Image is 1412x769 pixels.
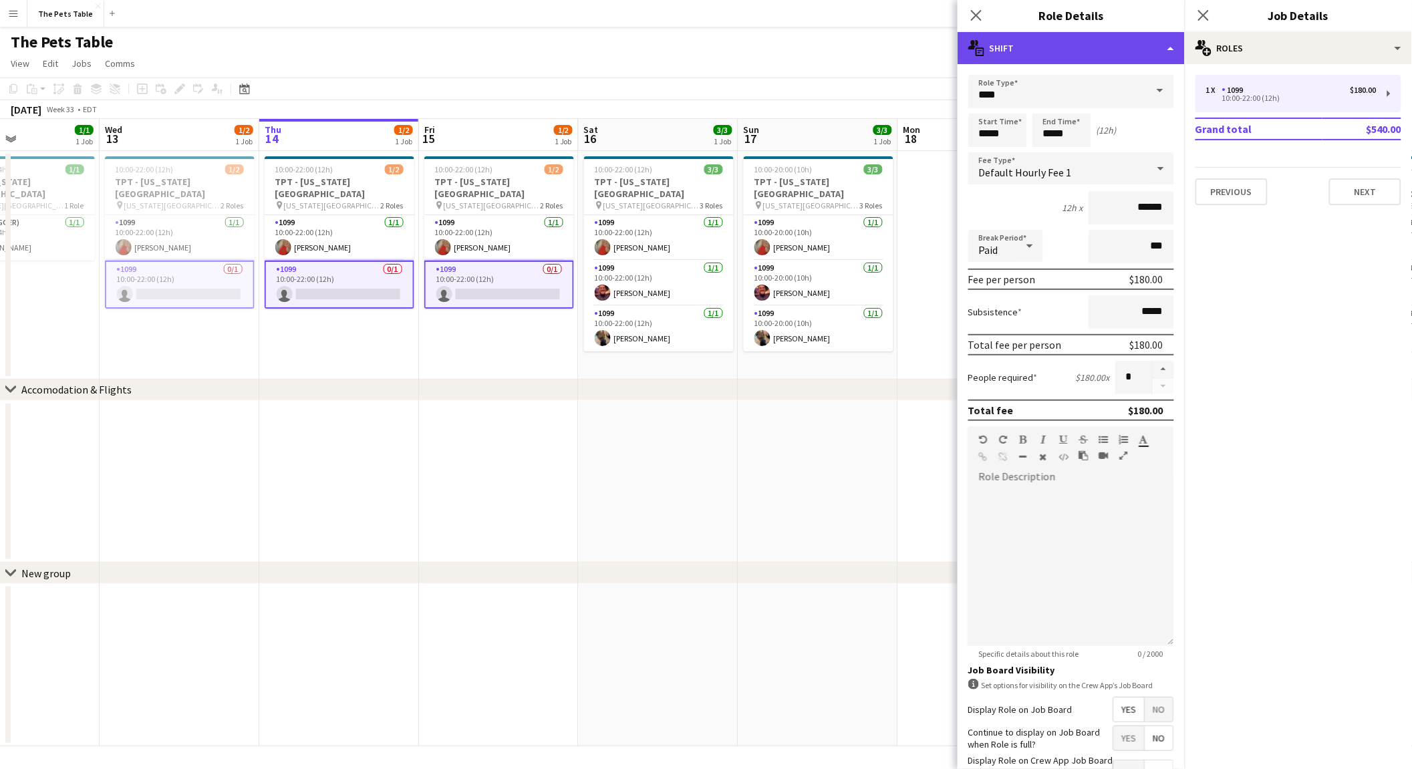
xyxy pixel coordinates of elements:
[265,261,414,309] app-card-role: 10990/110:00-22:00 (12h)
[864,164,883,174] span: 3/3
[979,166,1072,179] span: Default Hourly Fee 1
[874,136,891,146] div: 1 Job
[1195,118,1322,140] td: Grand total
[1019,452,1028,462] button: Horizontal Line
[1039,434,1048,445] button: Italic
[584,261,734,306] app-card-role: 10991/110:00-22:00 (12h)[PERSON_NAME]
[1114,698,1145,722] span: Yes
[742,131,760,146] span: 17
[75,125,94,135] span: 1/1
[1097,124,1117,136] div: (12h)
[424,156,574,309] div: 10:00-22:00 (12h)1/2TPT - [US_STATE][GEOGRAPHIC_DATA] [US_STATE][GEOGRAPHIC_DATA]2 Roles10991/110...
[424,124,435,136] span: Fri
[37,55,63,72] a: Edit
[1153,361,1174,378] button: Increase
[979,434,988,445] button: Undo
[595,164,653,174] span: 10:00-22:00 (12h)
[714,125,732,135] span: 3/3
[1129,404,1163,417] div: $180.00
[545,164,563,174] span: 1/2
[21,383,132,396] div: Accomodation & Flights
[11,32,113,52] h1: The Pets Table
[584,215,734,261] app-card-role: 10991/110:00-22:00 (12h)[PERSON_NAME]
[958,32,1185,64] div: Shift
[1206,95,1377,102] div: 10:00-22:00 (12h)
[1329,178,1401,205] button: Next
[221,200,244,210] span: 2 Roles
[435,164,493,174] span: 10:00-22:00 (12h)
[424,215,574,261] app-card-role: 10991/110:00-22:00 (12h)[PERSON_NAME]
[979,243,998,257] span: Paid
[424,261,574,309] app-card-role: 10990/110:00-22:00 (12h)
[754,164,813,174] span: 10:00-20:00 (10h)
[1127,649,1174,659] span: 0 / 2000
[11,57,29,69] span: View
[265,156,414,309] app-job-card: 10:00-22:00 (12h)1/2TPT - [US_STATE][GEOGRAPHIC_DATA] [US_STATE][GEOGRAPHIC_DATA]2 Roles10991/110...
[1039,452,1048,462] button: Clear Formatting
[968,664,1174,676] h3: Job Board Visibility
[873,125,892,135] span: 3/3
[968,649,1090,659] span: Specific details about this role
[105,156,255,309] app-job-card: 10:00-22:00 (12h)1/2TPT - [US_STATE][GEOGRAPHIC_DATA] [US_STATE][GEOGRAPHIC_DATA]2 Roles10991/110...
[860,200,883,210] span: 3 Roles
[554,125,573,135] span: 1/2
[235,136,253,146] div: 1 Job
[105,57,135,69] span: Comms
[584,156,734,351] app-job-card: 10:00-22:00 (12h)3/3TPT - [US_STATE][GEOGRAPHIC_DATA] [US_STATE][GEOGRAPHIC_DATA]3 Roles10991/110...
[541,200,563,210] span: 2 Roles
[21,567,71,580] div: New group
[1145,726,1173,750] span: No
[284,200,381,210] span: [US_STATE][GEOGRAPHIC_DATA]
[1076,371,1110,383] div: $180.00 x
[968,404,1014,417] div: Total fee
[1139,434,1149,445] button: Text Color
[744,215,893,261] app-card-role: 10991/110:00-20:00 (10h)[PERSON_NAME]
[76,136,93,146] div: 1 Job
[584,124,599,136] span: Sat
[582,131,599,146] span: 16
[103,131,122,146] span: 13
[603,200,700,210] span: [US_STATE][GEOGRAPHIC_DATA]
[1114,726,1145,750] span: Yes
[65,200,84,210] span: 1 Role
[1119,450,1129,461] button: Fullscreen
[27,1,104,27] button: The Pets Table
[44,104,78,114] span: Week 33
[5,55,35,72] a: View
[1351,86,1377,95] div: $180.00
[225,164,244,174] span: 1/2
[444,200,541,210] span: [US_STATE][GEOGRAPHIC_DATA]
[901,131,921,146] span: 18
[744,306,893,351] app-card-role: 10991/110:00-20:00 (10h)[PERSON_NAME]
[903,124,921,136] span: Mon
[394,125,413,135] span: 1/2
[968,273,1036,286] div: Fee per person
[968,679,1174,691] div: Set options for visibility on the Crew App’s Job Board
[704,164,723,174] span: 3/3
[395,136,412,146] div: 1 Job
[424,176,574,200] h3: TPT - [US_STATE][GEOGRAPHIC_DATA]
[1099,450,1109,461] button: Insert video
[700,200,723,210] span: 3 Roles
[385,164,404,174] span: 1/2
[65,164,84,174] span: 1/1
[968,371,1038,383] label: People required
[1059,434,1069,445] button: Underline
[1322,118,1401,140] td: $540.00
[1019,434,1028,445] button: Bold
[43,57,58,69] span: Edit
[584,306,734,351] app-card-role: 10991/110:00-22:00 (12h)[PERSON_NAME]
[744,261,893,306] app-card-role: 10991/110:00-20:00 (10h)[PERSON_NAME]
[66,55,97,72] a: Jobs
[263,131,281,146] span: 14
[744,176,893,200] h3: TPT - [US_STATE][GEOGRAPHIC_DATA]
[1145,698,1173,722] span: No
[11,103,41,116] div: [DATE]
[584,176,734,200] h3: TPT - [US_STATE][GEOGRAPHIC_DATA]
[744,156,893,351] app-job-card: 10:00-20:00 (10h)3/3TPT - [US_STATE][GEOGRAPHIC_DATA] [US_STATE][GEOGRAPHIC_DATA]3 Roles10991/110...
[105,215,255,261] app-card-role: 10991/110:00-22:00 (12h)[PERSON_NAME]
[265,176,414,200] h3: TPT - [US_STATE][GEOGRAPHIC_DATA]
[124,200,221,210] span: [US_STATE][GEOGRAPHIC_DATA]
